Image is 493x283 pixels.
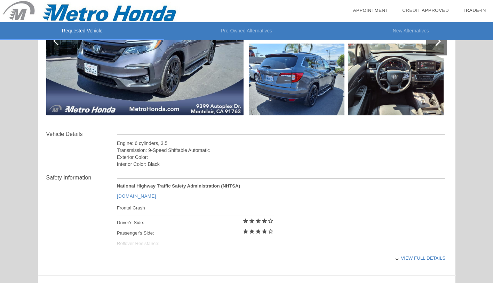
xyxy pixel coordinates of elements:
[329,22,493,40] li: New Alternatives
[348,44,444,115] img: d07b831ffcddc3e81e22f9e9aa530891.jpg
[117,147,446,154] div: Transmission: 9-Speed Shiftable Automatic
[117,204,274,212] div: Frontal Crash
[164,22,328,40] li: Pre-Owned Alternatives
[249,218,255,224] i: star
[117,250,446,267] div: View full details
[46,174,117,182] div: Safety Information
[261,228,268,235] i: star
[117,183,240,189] strong: National Highway Traffic Safety Administration (NHTSA)
[353,8,388,13] a: Appointment
[255,218,261,224] i: star
[117,193,156,199] a: [DOMAIN_NAME]
[242,218,249,224] i: star
[46,130,117,138] div: Vehicle Details
[117,140,446,147] div: Engine: 6 cylinders, 3.5
[117,161,446,168] div: Interior Color: Black
[117,154,446,161] div: Exterior Color:
[249,228,255,235] i: star
[255,228,261,235] i: star
[463,8,486,13] a: Trade-In
[249,44,344,115] img: 07e7aa14342a5230b2e14033172da110.jpg
[242,228,249,235] i: star
[117,228,274,238] div: Passenger's Side:
[261,218,268,224] i: star
[268,228,274,235] i: star_border
[117,217,274,228] div: Driver's Side:
[402,8,449,13] a: Credit Approved
[268,218,274,224] i: star_border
